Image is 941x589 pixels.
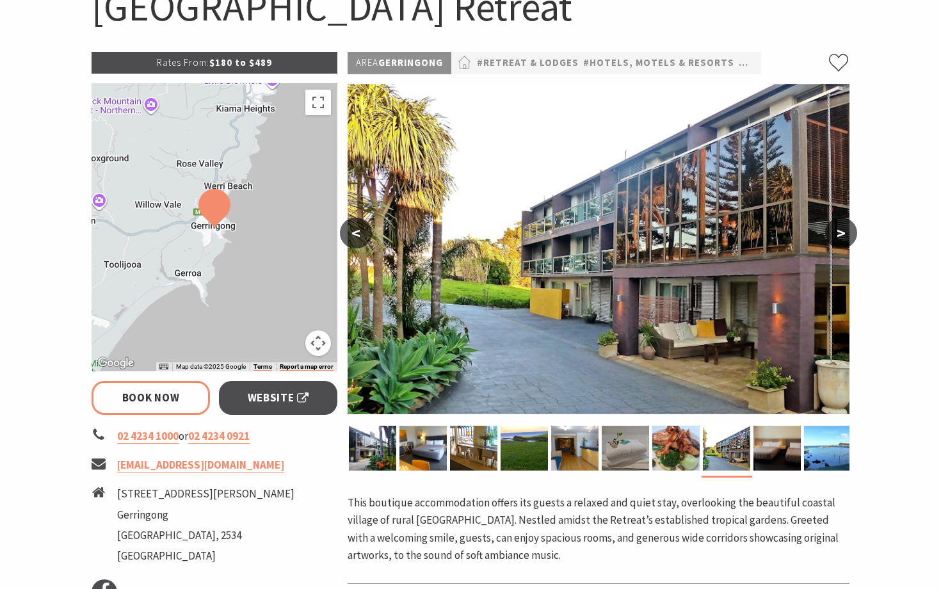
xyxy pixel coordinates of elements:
[305,90,331,115] button: Toggle fullscreen view
[117,506,294,524] li: Gerringong
[804,426,851,471] img: Boat Harbour Rock Pool
[219,381,337,415] a: Website
[176,363,246,370] span: Map data ©2025 Google
[825,218,857,248] button: >
[340,218,372,248] button: <
[551,426,599,471] img: Reception area
[399,426,447,471] img: Deluxe King Room
[501,426,548,471] img: The headland
[95,355,137,371] img: Google
[753,426,801,471] img: Executive Twin share rooms
[450,426,497,471] img: Retreat Restaurant
[117,485,294,503] li: [STREET_ADDRESS][PERSON_NAME]
[253,363,272,371] a: Terms (opens in new tab)
[117,458,284,472] a: [EMAIL_ADDRESS][DOMAIN_NAME]
[95,355,137,371] a: Open this area in Google Maps (opens a new window)
[92,52,337,74] p: $180 to $489
[477,55,579,71] a: #Retreat & Lodges
[117,429,179,444] a: 02 4234 1000
[157,56,209,69] span: Rates From:
[348,84,849,414] img: Facade
[188,429,250,444] a: 02 4234 0921
[583,55,734,71] a: #Hotels, Motels & Resorts
[703,426,750,471] img: Facade
[280,363,334,371] a: Report a map error
[305,330,331,356] button: Map camera controls
[349,426,396,471] img: Facade
[652,426,700,471] img: Salmon with Asian fusions
[117,547,294,565] li: [GEOGRAPHIC_DATA]
[92,381,210,415] a: Book Now
[92,428,337,445] li: or
[248,389,309,407] span: Website
[348,52,451,74] p: Gerringong
[348,494,849,564] p: This boutique accommodation offers its guests a relaxed and quiet stay, overlooking the beautiful...
[356,56,378,69] span: Area
[159,362,168,371] button: Keyboard shortcuts
[117,527,294,544] li: [GEOGRAPHIC_DATA], 2534
[602,426,649,471] img: Spa Rooms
